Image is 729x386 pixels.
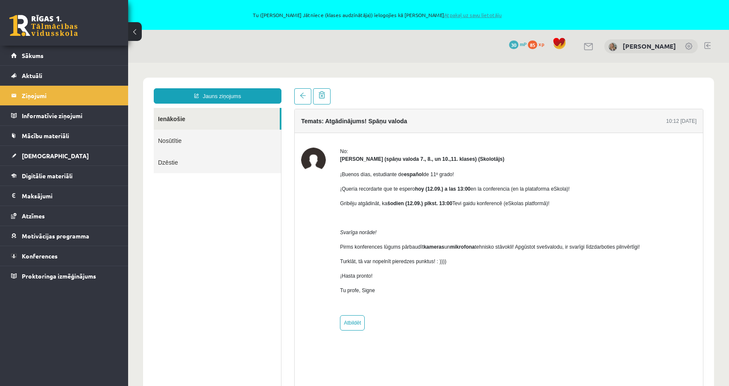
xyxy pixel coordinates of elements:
[212,85,512,93] div: No:
[623,42,676,50] a: [PERSON_NAME]
[322,181,347,187] b: mikrofona
[296,181,316,187] b: kameras
[26,67,153,89] a: Nosūtītie
[22,132,69,139] span: Mācību materiāli
[11,146,117,165] a: [DEMOGRAPHIC_DATA]
[538,55,568,62] div: 10:12 [DATE]
[212,123,442,129] span: ¡Quería recordarte que te espero en la conferencia (en la plataforma eSkola)!
[22,272,96,280] span: Proktoringa izmēģinājums
[444,12,502,18] a: Atpakaļ uz savu lietotāju
[11,46,117,65] a: Sākums
[212,225,247,231] span: Tu profe, Signe
[212,109,326,115] span: ¡Buenos días, estudiante de de 11º grado!
[11,206,117,226] a: Atzīmes
[509,41,527,47] a: 30 mP
[212,167,248,173] span: Svarīga norāde!
[11,66,117,85] a: Aktuāli
[11,126,117,145] a: Mācību materiāli
[11,106,117,125] a: Informatīvie ziņojumi
[22,252,58,260] span: Konferences
[509,41,518,49] span: 30
[212,210,244,216] span: ¡Hasta pronto!
[287,123,343,129] b: hoy (12.09.) a las 13:00
[26,45,152,67] a: Ienākošie
[212,93,376,99] strong: [PERSON_NAME] (spāņu valoda 7., 8., un 10.,11. klases) (Skolotājs)
[539,41,544,47] span: xp
[22,186,117,206] legend: Maksājumi
[212,196,318,202] span: Turklāt, tā var nopelnīt pieredzes punktus! : ))))
[11,166,117,186] a: Digitālie materiāli
[173,55,279,62] h4: Temats: Atgādinājums! Spāņu valoda
[259,138,324,144] span: šodien (12.09.) plkst. 13:00
[276,109,295,115] b: español
[22,232,89,240] span: Motivācijas programma
[22,212,45,220] span: Atzīmes
[212,252,237,268] a: Atbildēt
[11,266,117,286] a: Proktoringa izmēģinājums
[9,15,78,36] a: Rīgas 1. Tālmācības vidusskola
[26,89,153,110] a: Dzēstie
[173,85,198,110] img: Signe Sirmā (spāņu valoda 7., 8., un 10.,11. klases)
[11,186,117,206] a: Maksājumi
[11,86,117,105] a: Ziņojumi
[22,106,117,125] legend: Informatīvie ziņojumi
[11,226,117,246] a: Motivācijas programma
[22,172,73,180] span: Digitālie materiāli
[11,246,117,266] a: Konferences
[22,72,42,79] span: Aktuāli
[22,86,117,105] legend: Ziņojumi
[520,41,527,47] span: mP
[22,152,89,160] span: [DEMOGRAPHIC_DATA]
[609,43,617,51] img: Sanita Bērziņa
[26,26,153,41] a: Jauns ziņojums
[98,12,656,17] span: Tu ([PERSON_NAME] Jātniece (klases audzinātāja)) ielogojies kā [PERSON_NAME]
[22,52,44,59] span: Sākums
[212,138,421,144] span: Gribēju atgādināt, ka Tevi gaidu konferencē (eSkolas platformā)!
[528,41,537,49] span: 85
[528,41,548,47] a: 85 xp
[212,181,512,187] span: Pirms konferences lūgums pārbaudīt un tehnisko stāvokli! Apgūstot svešvalodu, ir svarīgi līdzdarb...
